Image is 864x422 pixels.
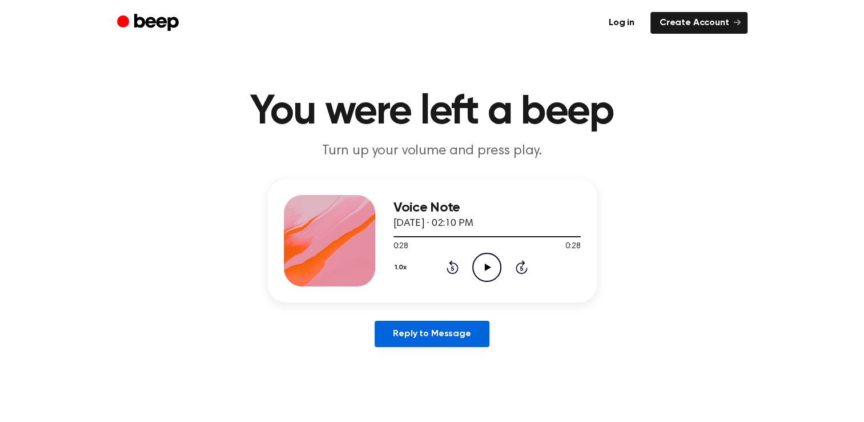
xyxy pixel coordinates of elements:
p: Turn up your volume and press play. [213,142,652,161]
a: Reply to Message [375,321,489,347]
a: Create Account [650,12,748,34]
a: Log in [600,12,644,34]
h1: You were left a beep [140,91,725,133]
a: Beep [117,12,182,34]
h3: Voice Note [393,200,581,216]
button: 1.0x [393,258,411,277]
span: 0:28 [393,241,408,253]
span: 0:28 [565,241,580,253]
span: [DATE] · 02:10 PM [393,218,473,229]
